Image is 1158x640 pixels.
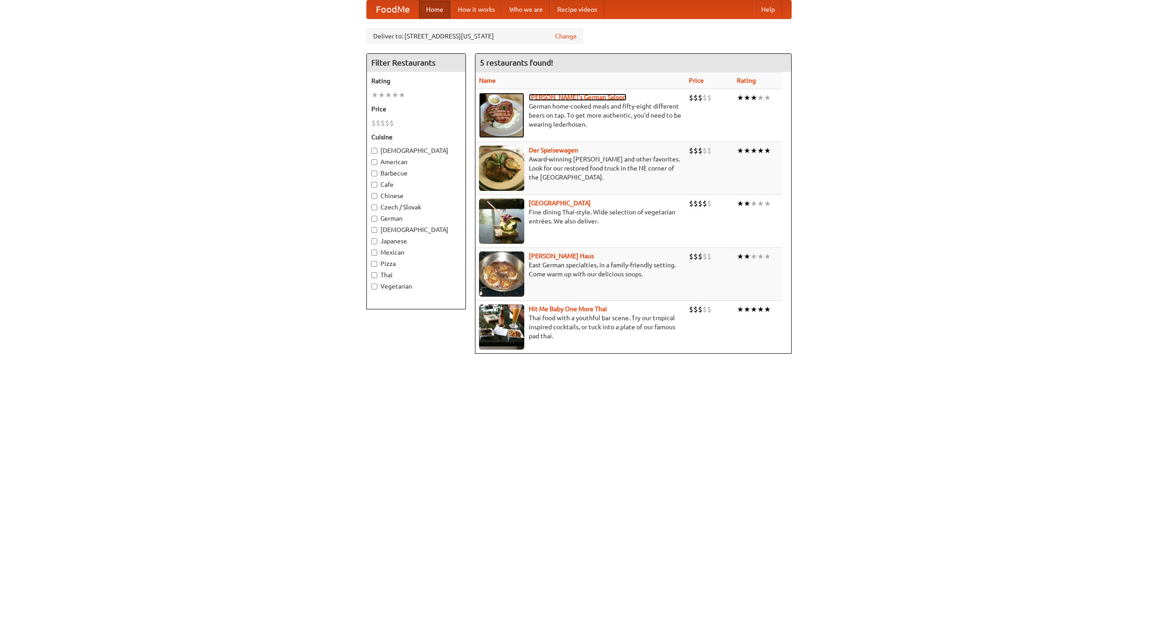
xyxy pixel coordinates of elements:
a: Who we are [502,0,550,19]
label: Czech / Slovak [371,203,461,212]
li: $ [707,146,712,156]
li: $ [698,93,702,103]
li: ★ [737,199,744,209]
li: $ [698,146,702,156]
li: $ [689,251,693,261]
li: ★ [750,93,757,103]
label: [DEMOGRAPHIC_DATA] [371,146,461,155]
p: Thai food with a youthful bar scene. Try our tropical inspired cocktails, or tuck into a plate of... [479,313,682,341]
label: Japanese [371,237,461,246]
li: ★ [737,146,744,156]
li: ★ [385,90,392,100]
p: Award-winning [PERSON_NAME] and other favorites. Look for our restored food truck in the NE corne... [479,155,682,182]
li: ★ [737,251,744,261]
input: Barbecue [371,171,377,176]
input: Japanese [371,238,377,244]
li: ★ [764,199,771,209]
li: ★ [378,90,385,100]
li: ★ [764,304,771,314]
label: Cafe [371,180,461,189]
li: ★ [750,199,757,209]
li: $ [698,304,702,314]
li: $ [371,118,376,128]
a: Change [555,32,577,41]
h5: Price [371,104,461,114]
a: Home [419,0,451,19]
a: Help [754,0,782,19]
p: German home-cooked meals and fifty-eight different beers on tap. To get more authentic, you'd nee... [479,102,682,129]
li: ★ [744,93,750,103]
input: Czech / Slovak [371,204,377,210]
a: Recipe videos [550,0,604,19]
li: ★ [757,146,764,156]
li: ★ [757,93,764,103]
input: Thai [371,272,377,278]
li: $ [702,251,707,261]
li: $ [698,199,702,209]
li: $ [693,251,698,261]
input: Pizza [371,261,377,267]
input: American [371,159,377,165]
li: $ [693,304,698,314]
li: ★ [757,251,764,261]
li: $ [702,304,707,314]
li: $ [707,93,712,103]
input: Chinese [371,193,377,199]
li: $ [693,93,698,103]
li: $ [389,118,394,128]
label: German [371,214,461,223]
label: Barbecue [371,169,461,178]
h5: Rating [371,76,461,85]
img: esthers.jpg [479,93,524,138]
li: ★ [764,251,771,261]
li: $ [707,304,712,314]
a: Hit Me Baby One More Thai [529,305,607,313]
label: Chinese [371,191,461,200]
li: $ [689,93,693,103]
li: $ [702,146,707,156]
li: $ [707,199,712,209]
li: $ [693,199,698,209]
input: Vegetarian [371,284,377,289]
img: babythai.jpg [479,304,524,350]
a: [GEOGRAPHIC_DATA] [529,199,591,207]
li: ★ [744,304,750,314]
li: ★ [399,90,405,100]
p: East German specialties, in a family-friendly setting. Come warm up with our delicious soups. [479,261,682,279]
li: $ [376,118,380,128]
li: $ [385,118,389,128]
a: [PERSON_NAME] Haus [529,252,594,260]
li: $ [702,93,707,103]
li: $ [689,199,693,209]
li: $ [689,146,693,156]
a: Der Speisewagen [529,147,578,154]
label: American [371,157,461,166]
li: $ [707,251,712,261]
li: ★ [750,146,757,156]
input: Cafe [371,182,377,188]
ng-pluralize: 5 restaurants found! [480,58,553,67]
h5: Cuisine [371,133,461,142]
li: ★ [757,304,764,314]
input: Mexican [371,250,377,256]
li: ★ [764,93,771,103]
a: Name [479,77,496,84]
li: $ [702,199,707,209]
a: FoodMe [367,0,419,19]
img: kohlhaus.jpg [479,251,524,297]
li: ★ [737,93,744,103]
li: $ [693,146,698,156]
li: ★ [744,199,750,209]
p: Fine dining Thai-style. Wide selection of vegetarian entrées. We also deliver. [479,208,682,226]
a: How it works [451,0,502,19]
input: [DEMOGRAPHIC_DATA] [371,227,377,233]
li: ★ [757,199,764,209]
li: ★ [764,146,771,156]
label: Pizza [371,259,461,268]
li: ★ [750,304,757,314]
label: Vegetarian [371,282,461,291]
label: [DEMOGRAPHIC_DATA] [371,225,461,234]
li: ★ [392,90,399,100]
